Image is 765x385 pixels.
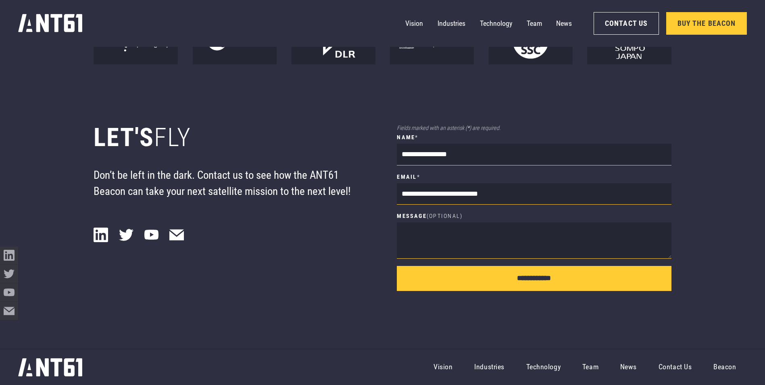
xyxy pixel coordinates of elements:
[463,351,515,383] a: Industries
[397,133,671,142] label: name
[702,351,747,383] a: Beacon
[666,12,747,35] a: Buy the Beacon
[94,167,368,200] p: Don’t be left in the dark. Contact us to see how the ANT61 Beacon can take your next satellite mi...
[556,15,572,33] a: News
[594,12,659,35] a: Contact Us
[571,351,609,383] a: Team
[423,351,463,383] a: Vision
[397,133,671,291] form: Wf Form Contact Form
[94,122,368,153] h3: Let's
[527,15,542,33] a: Team
[154,123,191,152] span: fly
[438,15,465,33] a: Industries
[427,213,463,219] span: (Optional)
[480,15,512,33] a: Technology
[397,212,671,220] label: Message
[405,15,423,33] a: Vision
[397,173,671,181] label: Email
[609,351,648,383] a: News
[18,11,82,36] a: home
[515,351,571,383] a: Technology
[397,125,500,131] em: Fields marked with an asterisk ( ) are required.
[648,351,702,383] a: Contact Us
